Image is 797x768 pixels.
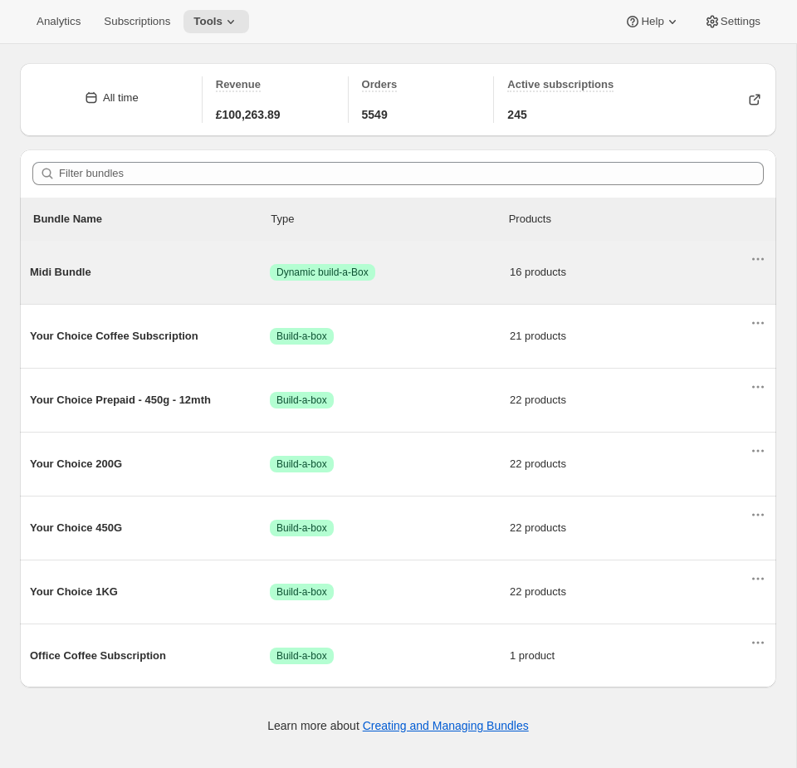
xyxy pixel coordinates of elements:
span: Your Choice Prepaid - 450g - 12mth [30,392,270,408]
button: Actions for Your Choice Coffee Subscription [746,311,770,335]
span: Your Choice 1KG [30,584,270,600]
span: Settings [721,15,760,28]
span: Your Choice Coffee Subscription [30,328,270,345]
span: Build-a-box [276,585,327,599]
span: Analytics [37,15,81,28]
div: All time [103,90,139,106]
span: Build-a-box [276,330,327,343]
p: Bundle Name [33,211,271,227]
span: Your Choice 450G [30,520,270,536]
div: Products [509,211,746,227]
span: Your Choice 200G [30,456,270,472]
a: Creating and Managing Bundles [363,719,529,732]
span: Orders [362,78,398,90]
span: 245 [507,106,526,123]
span: Midi Bundle [30,264,270,281]
span: Build-a-box [276,649,327,663]
span: 5549 [362,106,388,123]
span: Active subscriptions [507,78,614,90]
span: 1 product [510,648,750,664]
span: Tools [193,15,222,28]
span: Build-a-box [276,394,327,407]
button: Actions for Office Coffee Subscription [746,631,770,654]
div: Type [271,211,508,227]
span: Help [641,15,663,28]
span: 22 products [510,584,750,600]
span: Office Coffee Subscription [30,648,270,664]
span: Build-a-box [276,457,327,471]
button: Settings [694,10,770,33]
span: 22 products [510,520,750,536]
button: Actions for Your Choice 1KG [746,567,770,590]
span: Dynamic build-a-Box [276,266,369,279]
button: Actions for Your Choice Prepaid - 450g - 12mth [746,375,770,399]
span: £100,263.89 [216,106,281,123]
span: 22 products [510,392,750,408]
button: Help [614,10,690,33]
span: 21 products [510,328,750,345]
button: Actions for Your Choice 200G [746,439,770,462]
span: Revenue [216,78,261,90]
button: Analytics [27,10,90,33]
button: Actions for Midi Bundle [746,247,770,271]
span: Subscriptions [104,15,170,28]
button: Actions for Your Choice 450G [746,503,770,526]
p: Learn more about [267,717,528,734]
input: Filter bundles [59,162,764,185]
span: Build-a-box [276,521,327,535]
button: Tools [183,10,249,33]
span: 16 products [510,264,750,281]
button: Subscriptions [94,10,180,33]
span: 22 products [510,456,750,472]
